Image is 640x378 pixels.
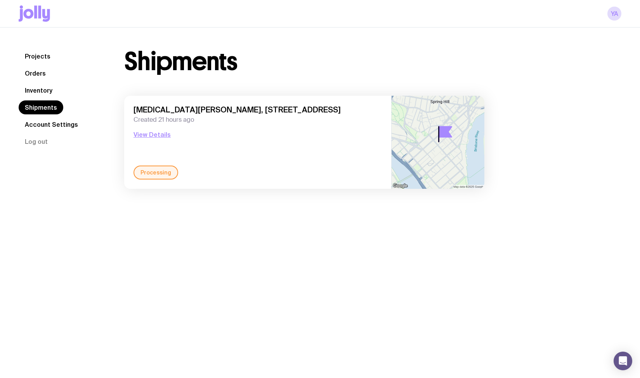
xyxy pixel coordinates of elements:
[19,117,84,131] a: Account Settings
[134,130,171,139] button: View Details
[19,66,52,80] a: Orders
[607,7,621,21] a: YA
[134,166,178,180] div: Processing
[134,116,382,124] span: Created 21 hours ago
[124,49,237,74] h1: Shipments
[19,100,63,114] a: Shipments
[134,105,382,114] span: [MEDICAL_DATA][PERSON_NAME], [STREET_ADDRESS]
[19,135,54,148] button: Log out
[19,49,57,63] a: Projects
[19,83,59,97] a: Inventory
[614,352,632,370] div: Open Intercom Messenger
[392,96,484,189] img: staticmap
